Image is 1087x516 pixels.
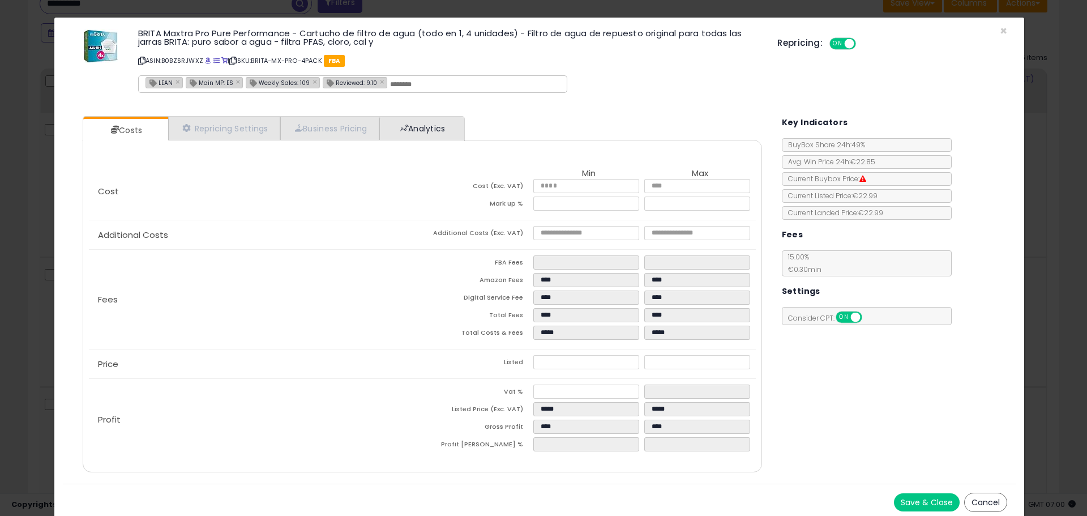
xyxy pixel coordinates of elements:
td: Profit [PERSON_NAME] % [422,437,533,455]
i: Suppressed Buy Box [859,176,866,182]
button: Save & Close [894,493,960,511]
a: All offer listings [213,56,220,65]
img: 41mn3qAvAbL._SL60_.jpg [84,29,118,63]
span: BuyBox Share 24h: 49% [782,140,865,150]
span: Main MP: ES [186,78,233,87]
td: Gross Profit [422,420,533,437]
td: Listed Price (Exc. VAT) [422,402,533,420]
span: Reviewed: 9.10 [323,78,377,87]
a: × [380,76,387,87]
span: 15.00 % [782,252,821,274]
h5: Repricing: [777,39,823,48]
td: Additional Costs (Exc. VAT) [422,226,533,244]
span: Current Listed Price: €22.99 [782,191,878,201]
a: Repricing Settings [168,117,280,140]
td: Vat % [422,385,533,402]
td: FBA Fees [422,255,533,273]
button: Cancel [964,493,1007,512]
td: Mark up % [422,197,533,214]
span: Weekly Sales: 109 [246,78,310,87]
span: × [1000,23,1007,39]
p: Fees [89,295,422,304]
h5: Fees [782,228,803,242]
a: × [313,76,319,87]
p: Additional Costs [89,231,422,240]
a: × [176,76,182,87]
a: Analytics [379,117,463,140]
th: Min [533,169,644,179]
p: Profit [89,415,422,424]
span: €0.30 min [782,265,821,274]
span: Current Landed Price: €22.99 [782,208,883,218]
span: ON [831,39,845,49]
span: FBA [324,55,345,67]
p: Price [89,360,422,369]
a: Costs [83,119,167,142]
h5: Key Indicators [782,116,848,130]
span: LEAN [146,78,173,87]
span: OFF [860,313,878,322]
a: BuyBox page [205,56,211,65]
span: Avg. Win Price 24h: €22.85 [782,157,875,167]
th: Max [644,169,755,179]
td: Total Costs & Fees [422,326,533,343]
h5: Settings [782,284,820,298]
span: Current Buybox Price: [782,174,866,184]
td: Total Fees [422,308,533,326]
p: ASIN: B0BZSRJWXZ | SKU: BRITA-MX-PRO-4PACK [138,52,760,70]
a: Business Pricing [280,117,379,140]
span: Consider CPT: [782,313,877,323]
p: Cost [89,187,422,196]
td: Listed [422,355,533,373]
td: Amazon Fees [422,273,533,291]
td: Cost (Exc. VAT) [422,179,533,197]
h3: BRITA Maxtra Pro Pure Performance - Cartucho de filtro de agua (todo en 1, 4 unidades) - Filtro d... [138,29,760,46]
a: × [236,76,243,87]
a: Your listing only [221,56,228,65]
span: OFF [854,39,872,49]
span: ON [837,313,851,322]
td: Digital Service Fee [422,291,533,308]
